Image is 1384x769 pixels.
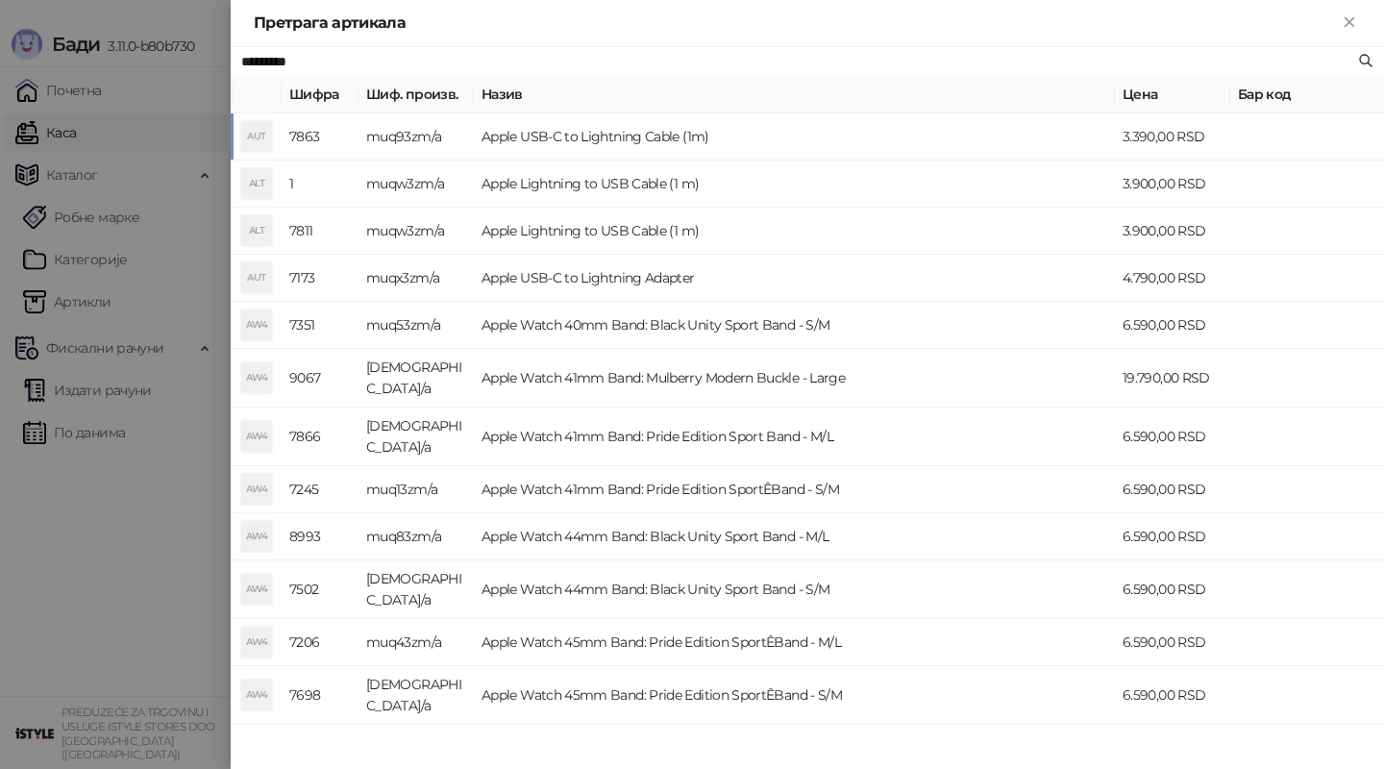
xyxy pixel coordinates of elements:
[241,362,272,393] div: AW4
[1338,12,1361,35] button: Close
[1115,161,1230,208] td: 3.900,00 RSD
[358,255,474,302] td: muqx3zm/a
[282,408,358,466] td: 7866
[474,513,1115,560] td: Apple Watch 44mm Band: Black Unity Sport Band - M/L
[282,560,358,619] td: 7502
[1115,302,1230,349] td: 6.590,00 RSD
[282,349,358,408] td: 9067
[474,466,1115,513] td: Apple Watch 41mm Band: Pride Edition SportÊBand - S/M
[241,574,272,605] div: AW4
[241,680,272,710] div: AW4
[474,113,1115,161] td: Apple USB-C to Lightning Cable (1m)
[241,627,272,657] div: AW4
[474,349,1115,408] td: Apple Watch 41mm Band: Mulberry Modern Buckle - Large
[474,619,1115,666] td: Apple Watch 45mm Band: Pride Edition SportÊBand - M/L
[241,121,272,152] div: AUT
[241,310,272,340] div: AW4
[358,349,474,408] td: [DEMOGRAPHIC_DATA]/a
[358,666,474,725] td: [DEMOGRAPHIC_DATA]/a
[282,76,358,113] th: Шифра
[1115,113,1230,161] td: 3.390,00 RSD
[1115,666,1230,725] td: 6.590,00 RSD
[358,466,474,513] td: muq13zm/a
[241,168,272,199] div: ALT
[241,474,272,505] div: AW4
[282,208,358,255] td: 7811
[241,262,272,293] div: AUT
[282,113,358,161] td: 7863
[282,513,358,560] td: 8993
[474,666,1115,725] td: Apple Watch 45mm Band: Pride Edition SportÊBand - S/M
[358,513,474,560] td: muq83zm/a
[358,560,474,619] td: [DEMOGRAPHIC_DATA]/a
[282,666,358,725] td: 7698
[1115,466,1230,513] td: 6.590,00 RSD
[474,161,1115,208] td: Apple Lightning to USB Cable (1 m)
[358,76,474,113] th: Шиф. произв.
[282,302,358,349] td: 7351
[241,215,272,246] div: ALT
[474,76,1115,113] th: Назив
[474,408,1115,466] td: Apple Watch 41mm Band: Pride Edition Sport Band - M/L
[474,208,1115,255] td: Apple Lightning to USB Cable (1 m)
[358,113,474,161] td: muq93zm/a
[358,302,474,349] td: muq53zm/a
[1115,619,1230,666] td: 6.590,00 RSD
[474,302,1115,349] td: Apple Watch 40mm Band: Black Unity Sport Band - S/M
[282,619,358,666] td: 7206
[358,161,474,208] td: muqw3zm/a
[1115,255,1230,302] td: 4.790,00 RSD
[1115,76,1230,113] th: Цена
[282,466,358,513] td: 7245
[241,421,272,452] div: AW4
[1115,208,1230,255] td: 3.900,00 RSD
[358,208,474,255] td: muqw3zm/a
[358,619,474,666] td: muq43zm/a
[1115,560,1230,619] td: 6.590,00 RSD
[1230,76,1384,113] th: Бар код
[282,255,358,302] td: 7173
[282,161,358,208] td: 1
[358,408,474,466] td: [DEMOGRAPHIC_DATA]/a
[254,12,1338,35] div: Претрага артикала
[474,560,1115,619] td: Apple Watch 44mm Band: Black Unity Sport Band - S/M
[1115,349,1230,408] td: 19.790,00 RSD
[474,255,1115,302] td: Apple USB-C to Lightning Adapter
[1115,513,1230,560] td: 6.590,00 RSD
[1115,408,1230,466] td: 6.590,00 RSD
[241,521,272,552] div: AW4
